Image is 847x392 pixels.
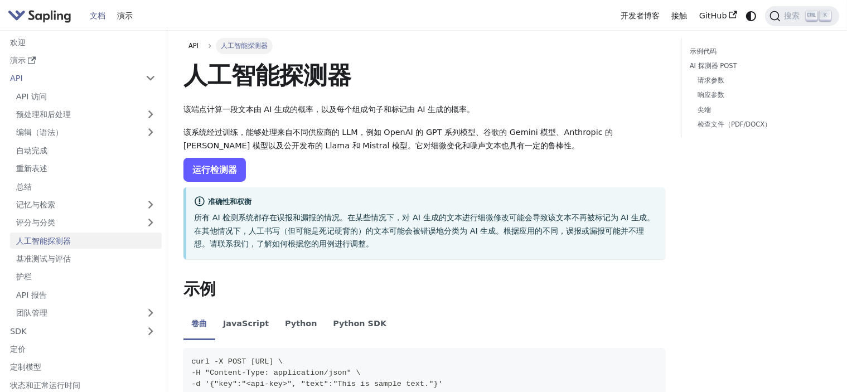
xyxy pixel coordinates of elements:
a: 欢迎 [4,34,162,50]
font: 演示 [10,56,26,65]
button: 展开侧边栏类别“SDK” [139,323,162,339]
font: 该端点计算一段文本由 AI 生成的概率，以及每个组成句子和标记由 AI 生成的概率。 [183,105,475,114]
font: 人工智能探测器 [16,236,71,245]
button: 在暗模式和亮模式之间切换（当前为系统模式） [743,8,759,24]
a: API 访问 [10,88,162,104]
nav: 面包屑 [183,38,665,54]
a: 文档 [84,7,112,25]
font: API [10,74,23,83]
font: 重新表述 [16,164,47,173]
font: AI 探测器 POST [690,62,737,70]
font: 记忆与检索 [16,200,55,209]
button: 折叠侧边栏类别“API” [139,70,162,86]
font: SDK [10,327,27,336]
a: SDK [4,323,139,339]
a: 开发者博客 [614,7,666,25]
span: -d '{"key":"<api-key>", "text":"This is sample text."}' [191,380,443,388]
font: 尖端 [698,106,711,114]
font: 演示 [117,11,133,20]
font: Python SDK [333,319,386,328]
a: 基准测试与评估 [10,251,162,267]
font: 所有 AI 检测系统都存在误报和漏报的情况。在某些情况下，对 AI 生成的文本进行细微修改可能会导致该文本不再被标记为 AI 生成。在其他情况下，人工书写（但可能是死记硬背的）的文本可能会被错误... [194,213,655,249]
font: 欢迎 [10,38,26,47]
a: 评分与分类 [10,215,162,231]
font: 准确性和权衡 [208,197,251,206]
a: 记忆与检索 [10,197,162,213]
a: 演示 [111,7,139,25]
font: 卷曲 [191,319,207,328]
font: API 报告 [16,291,47,299]
a: 护栏 [10,269,162,285]
a: 编辑（语法） [10,124,162,141]
a: 人工智能探测器 [10,233,162,249]
font: 预处理和后处理 [16,110,71,119]
a: API [183,38,204,54]
font: API [188,42,199,50]
a: Sapling.ai [8,8,75,24]
span: curl -X POST [URL] \ [191,357,283,366]
a: AI 探测器 POST [690,61,827,71]
kbd: K [820,11,831,21]
font: API 访问 [16,92,47,101]
font: 状态和正常运行时间 [10,381,80,390]
a: GitHub [693,7,743,25]
font: 编辑（语法） [16,128,63,137]
a: 响应参数 [698,90,823,100]
a: 演示 [4,52,162,69]
font: 开发者博客 [621,11,660,20]
font: 人工智能探测器 [183,61,351,89]
span: -H "Content-Type: application/json" \ [191,369,360,377]
font: 该系统经过训练，能够处理来自不同供应商的 LLM，例如 OpenAI 的 GPT 系列模型、谷歌的 Gemini 模型、Anthropic 的 [PERSON_NAME] 模型以及公开发布的 L... [183,128,613,150]
a: 尖端 [698,105,823,115]
font: Python [285,319,317,328]
a: 预处理和后处理 [10,107,162,123]
font: 示例 [183,279,216,298]
font: 人工智能探测器 [221,42,268,50]
a: 总结 [10,178,162,195]
font: 响应参数 [698,91,724,99]
font: 文档 [90,11,105,20]
font: 接触 [671,11,687,20]
font: 自动完成 [16,146,47,155]
font: GitHub [699,11,727,20]
a: API 报告 [10,287,162,303]
a: 自动完成 [10,142,162,158]
a: 团队管理 [10,305,162,321]
a: 定价 [4,341,162,357]
font: 总结 [16,182,32,191]
font: 示例代码 [690,47,717,55]
a: 重新表述 [10,161,162,177]
a: 请求参数 [698,75,823,86]
a: 运行检测器 [183,158,246,182]
font: 定制模型 [10,362,41,371]
font: 运行检测器 [192,164,237,175]
a: 接触 [665,7,693,25]
font: JavaScript [223,319,269,328]
button: 搜索 (Ctrl+K) [765,6,839,26]
font: 定价 [10,345,26,354]
font: 搜索 [784,11,800,20]
a: API [4,70,139,86]
font: 护栏 [16,272,32,281]
font: 评分与分类 [16,218,55,227]
font: 检查文件（PDF/DOCX） [698,120,771,128]
a: 检查文件（PDF/DOCX） [698,119,823,130]
a: 定制模型 [4,359,162,375]
font: 团队管理 [16,308,47,317]
font: 基准测试与评估 [16,254,71,263]
img: Sapling.ai [8,8,71,24]
a: 示例代码 [690,46,827,57]
font: 请求参数 [698,76,724,84]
